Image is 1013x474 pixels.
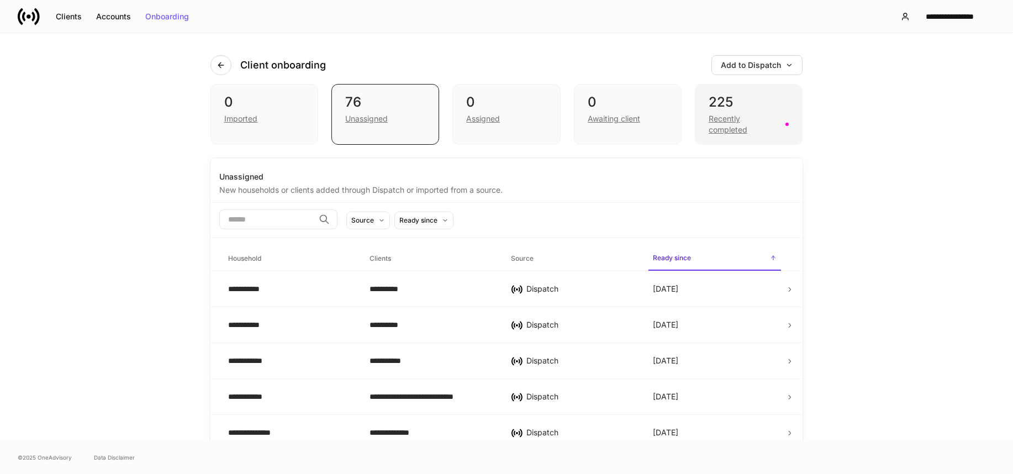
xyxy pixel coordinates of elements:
[219,171,794,182] div: Unassigned
[574,84,682,145] div: 0Awaiting client
[653,355,678,366] p: [DATE]
[145,13,189,20] div: Onboarding
[345,93,425,111] div: 76
[721,61,793,69] div: Add to Dispatch
[56,13,82,20] div: Clients
[653,427,678,438] p: [DATE]
[49,8,89,25] button: Clients
[351,215,374,225] div: Source
[452,84,560,145] div: 0Assigned
[653,283,678,294] p: [DATE]
[96,13,131,20] div: Accounts
[711,55,803,75] button: Add to Dispatch
[653,319,678,330] p: [DATE]
[331,84,439,145] div: 76Unassigned
[527,391,635,402] div: Dispatch
[365,247,498,270] span: Clients
[345,113,388,124] div: Unassigned
[228,253,261,264] h6: Household
[224,93,304,111] div: 0
[399,215,437,225] div: Ready since
[588,113,640,124] div: Awaiting client
[219,182,794,196] div: New households or clients added through Dispatch or imported from a source.
[653,252,691,263] h6: Ready since
[511,253,534,264] h6: Source
[527,427,635,438] div: Dispatch
[394,212,453,229] button: Ready since
[648,247,781,271] span: Ready since
[370,253,391,264] h6: Clients
[527,283,635,294] div: Dispatch
[527,319,635,330] div: Dispatch
[210,84,318,145] div: 0Imported
[527,355,635,366] div: Dispatch
[709,93,789,111] div: 225
[588,93,668,111] div: 0
[695,84,803,145] div: 225Recently completed
[94,453,135,462] a: Data Disclaimer
[653,391,678,402] p: [DATE]
[507,247,640,270] span: Source
[709,113,779,135] div: Recently completed
[224,113,257,124] div: Imported
[466,113,500,124] div: Assigned
[346,212,390,229] button: Source
[240,59,326,72] h4: Client onboarding
[466,93,546,111] div: 0
[138,8,196,25] button: Onboarding
[89,8,138,25] button: Accounts
[18,453,72,462] span: © 2025 OneAdvisory
[224,247,356,270] span: Household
